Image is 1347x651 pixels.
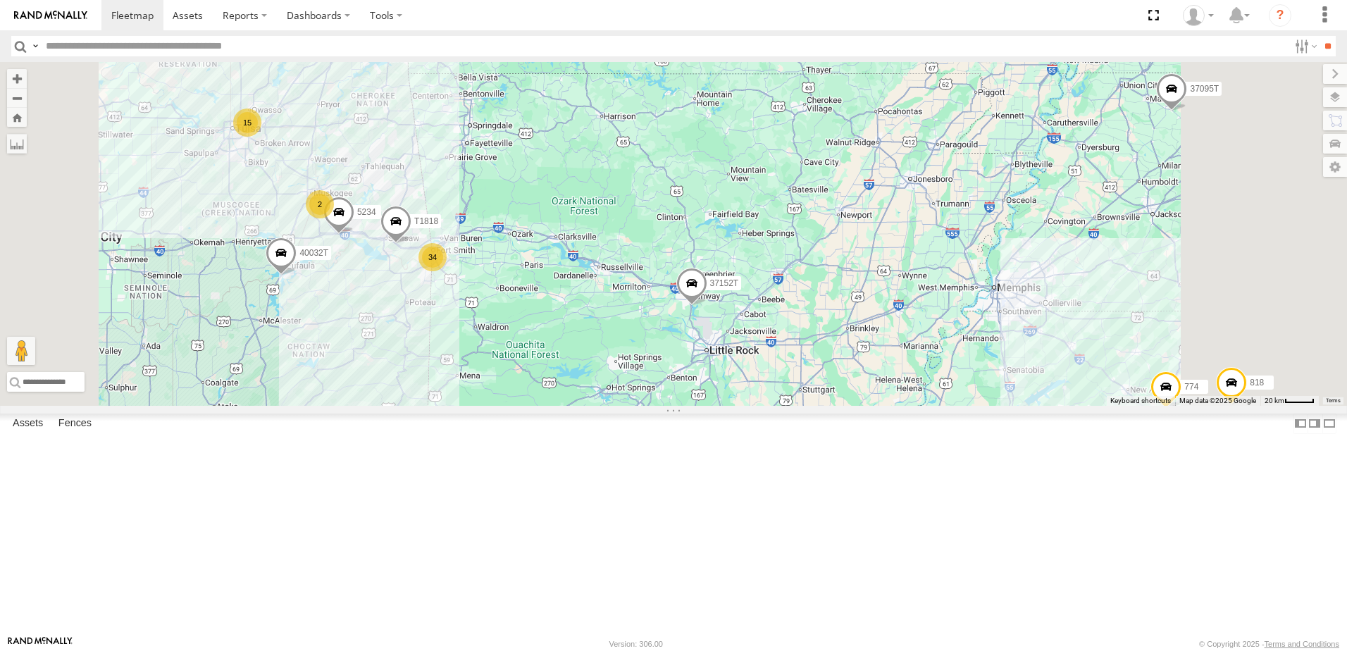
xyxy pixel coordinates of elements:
span: 37152T [710,279,739,289]
button: Zoom in [7,69,27,88]
label: Search Query [30,36,41,56]
span: 20 km [1265,397,1284,404]
button: Keyboard shortcuts [1110,396,1171,406]
a: Terms (opens in new tab) [1326,398,1341,404]
span: 40032T [299,249,328,259]
label: Dock Summary Table to the Right [1308,414,1322,434]
a: Terms and Conditions [1265,640,1339,648]
span: T1818 [414,216,438,226]
div: 34 [418,243,447,271]
span: Map data ©2025 Google [1179,397,1256,404]
div: Dwight Wallace [1178,5,1219,26]
button: Map Scale: 20 km per 39 pixels [1260,396,1319,406]
span: 774 [1184,383,1198,392]
span: 37095T [1190,84,1219,94]
div: © Copyright 2025 - [1199,640,1339,648]
label: Fences [51,414,99,433]
img: rand-logo.svg [14,11,87,20]
label: Map Settings [1323,157,1347,177]
label: Assets [6,414,50,433]
label: Search Filter Options [1289,36,1320,56]
button: Zoom Home [7,108,27,127]
div: 15 [233,108,261,137]
span: 5234 [357,207,376,217]
label: Dock Summary Table to the Left [1293,414,1308,434]
button: Drag Pegman onto the map to open Street View [7,337,35,365]
div: Version: 306.00 [609,640,663,648]
i: ? [1269,4,1291,27]
button: Zoom out [7,88,27,108]
label: Measure [7,134,27,154]
a: Visit our Website [8,637,73,651]
span: 818 [1250,378,1264,387]
div: 2 [306,190,334,218]
label: Hide Summary Table [1322,414,1336,434]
